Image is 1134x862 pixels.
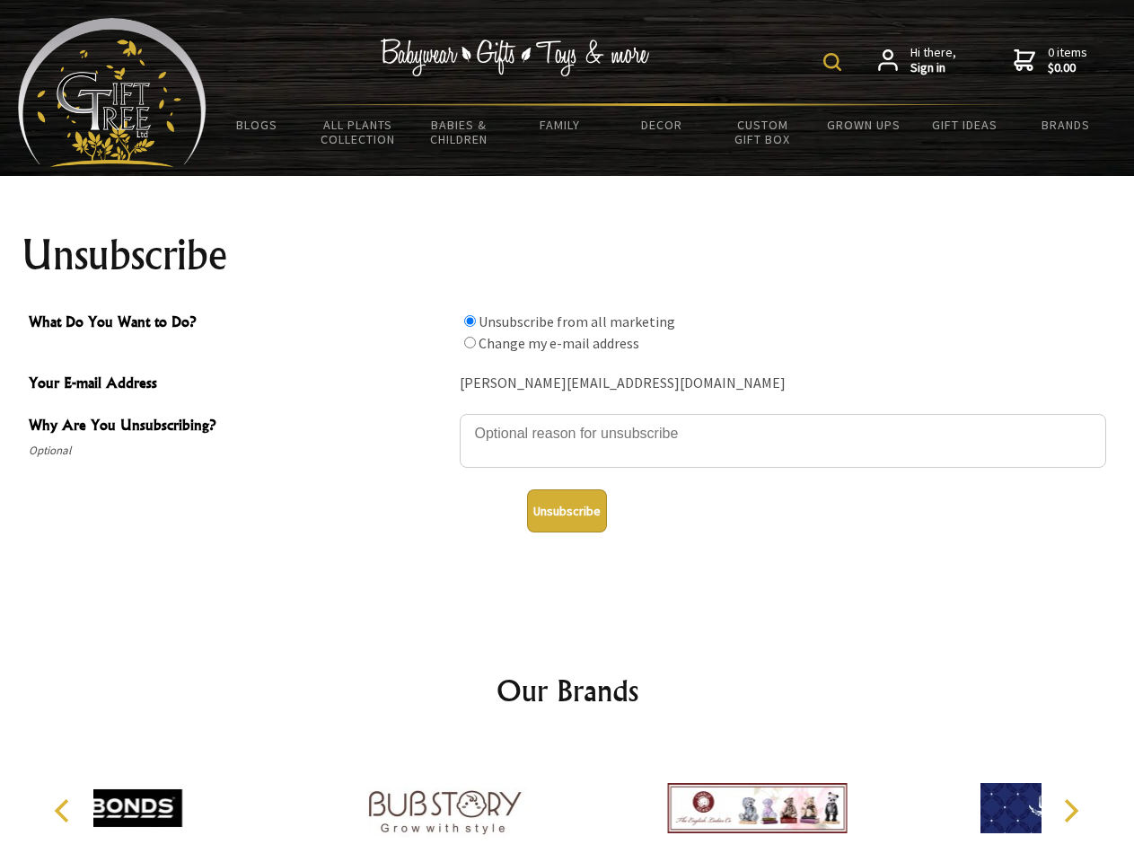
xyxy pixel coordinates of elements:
label: Change my e-mail address [479,334,639,352]
img: product search [823,53,841,71]
span: Optional [29,440,451,462]
span: What Do You Want to Do? [29,311,451,337]
label: Unsubscribe from all marketing [479,312,675,330]
a: Custom Gift Box [712,106,813,158]
span: 0 items [1048,44,1087,76]
button: Previous [45,791,84,831]
button: Unsubscribe [527,489,607,532]
a: Babies & Children [409,106,510,158]
input: What Do You Want to Do? [464,315,476,327]
a: BLOGS [207,106,308,144]
strong: $0.00 [1048,60,1087,76]
a: Grown Ups [813,106,914,144]
input: What Do You Want to Do? [464,337,476,348]
a: Gift Ideas [914,106,1015,144]
a: Brands [1015,106,1117,144]
button: Next [1050,791,1090,831]
span: Hi there, [910,45,956,76]
span: Why Are You Unsubscribing? [29,414,451,440]
span: Your E-mail Address [29,372,451,398]
a: Decor [611,106,712,144]
h1: Unsubscribe [22,233,1113,277]
a: All Plants Collection [308,106,409,158]
strong: Sign in [910,60,956,76]
textarea: Why Are You Unsubscribing? [460,414,1106,468]
img: Babyware - Gifts - Toys and more... [18,18,207,167]
h2: Our Brands [36,669,1099,712]
img: Babywear - Gifts - Toys & more [381,39,650,76]
a: 0 items$0.00 [1014,45,1087,76]
a: Family [510,106,611,144]
div: [PERSON_NAME][EMAIL_ADDRESS][DOMAIN_NAME] [460,370,1106,398]
a: Hi there,Sign in [878,45,956,76]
